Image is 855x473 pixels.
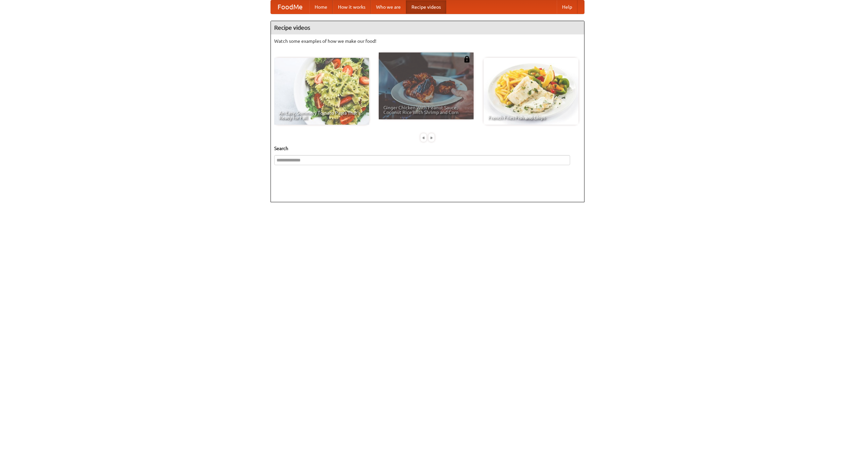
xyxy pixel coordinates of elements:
[274,145,581,152] h5: Search
[420,133,426,142] div: «
[274,38,581,44] p: Watch some examples of how we make our food!
[406,0,446,14] a: Recipe videos
[371,0,406,14] a: Who we are
[309,0,333,14] a: Home
[484,58,578,125] a: French Fries Fish and Chips
[488,115,574,120] span: French Fries Fish and Chips
[271,21,584,34] h4: Recipe videos
[429,133,435,142] div: »
[271,0,309,14] a: FoodMe
[333,0,371,14] a: How it works
[464,56,470,63] img: 483408.png
[279,111,364,120] span: An Easy, Summery Tomato Pasta That's Ready for Fall
[274,58,369,125] a: An Easy, Summery Tomato Pasta That's Ready for Fall
[557,0,577,14] a: Help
